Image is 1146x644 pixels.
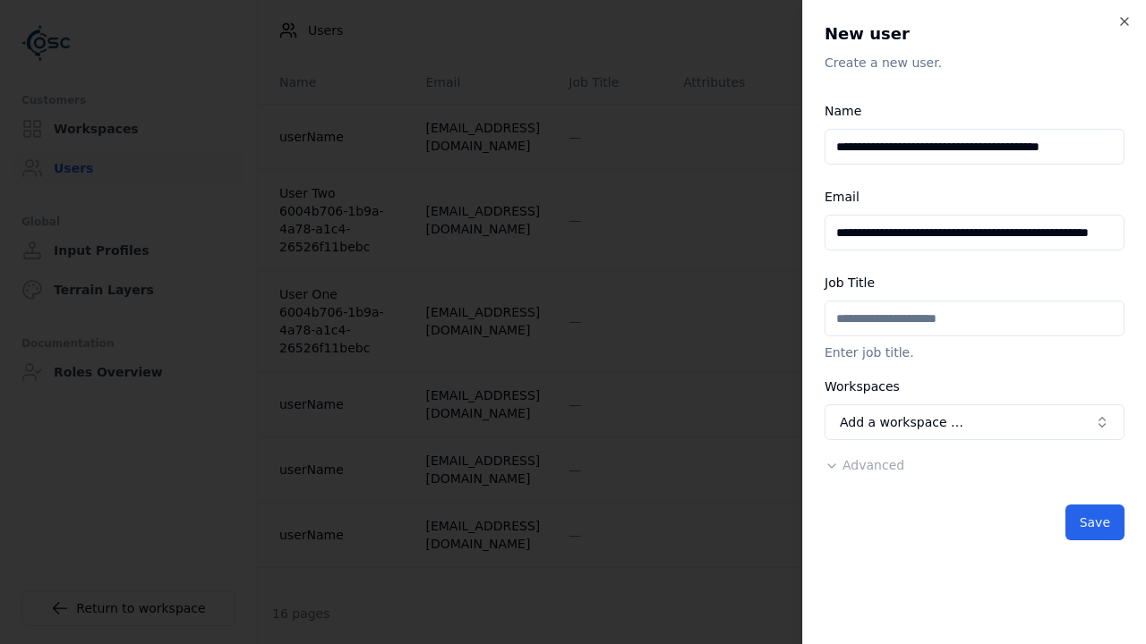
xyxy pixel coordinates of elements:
[1065,504,1125,540] button: Save
[825,104,861,118] label: Name
[825,379,900,394] label: Workspaces
[825,21,1125,47] h2: New user
[825,275,875,290] label: Job Title
[842,458,904,472] span: Advanced
[825,190,859,204] label: Email
[825,456,904,474] button: Advanced
[840,413,963,431] span: Add a workspace …
[825,343,1125,361] p: Enter job title.
[825,54,1125,72] p: Create a new user.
